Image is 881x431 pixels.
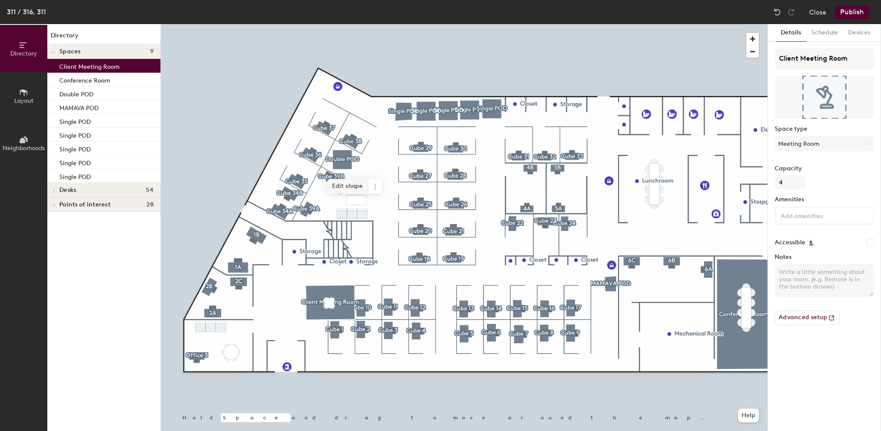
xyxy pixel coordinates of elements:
span: Edit shape [327,179,368,194]
button: Publish [835,5,869,19]
span: Points of interest [59,201,111,208]
p: Single POD [59,157,91,167]
span: Spaces [59,48,81,55]
label: Space type [775,126,874,132]
label: Accessible [775,239,805,246]
p: MAMAVA POD [59,102,99,112]
img: The space named Client Meeting Room [775,76,874,119]
input: Add amenities [779,210,856,220]
button: Advanced setup [775,311,840,325]
span: Desks [59,187,76,194]
span: 28 [146,201,154,208]
p: Conference Room [59,74,110,84]
label: Notes [775,254,874,261]
span: Neighborhoods [3,145,45,152]
button: Help [738,409,759,422]
button: Schedule [806,24,843,42]
h1: Directory [47,31,160,44]
p: Single POD [59,129,91,139]
label: Amenities [775,196,874,203]
button: Devices [843,24,875,42]
span: Directory [10,50,37,57]
img: Undo [773,8,782,16]
p: Double POD [59,88,93,98]
label: Capacity [775,165,874,172]
button: Details [776,24,806,42]
button: Close [809,5,826,19]
div: 311 / 316, 311 [7,6,46,17]
span: 54 [146,187,154,194]
img: Redo [787,8,795,16]
span: Layout [14,97,34,105]
p: Client Meeting Room [59,61,120,71]
button: Meeting Room [775,136,874,151]
p: Single POD [59,171,91,181]
p: Single POD [59,143,91,153]
p: Single POD [59,116,91,126]
span: 9 [150,48,154,55]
